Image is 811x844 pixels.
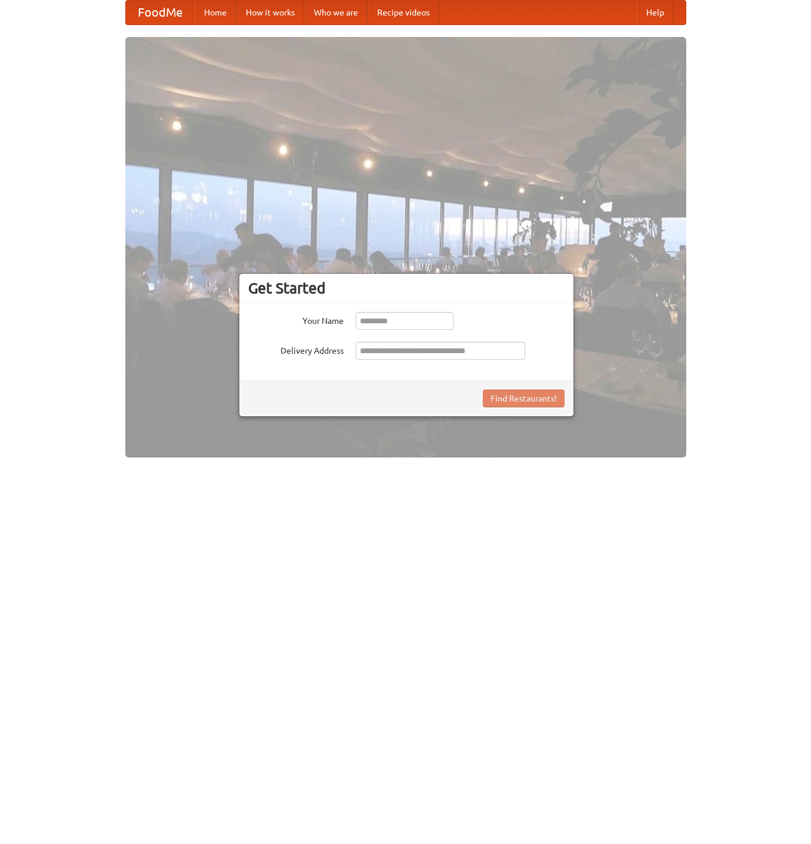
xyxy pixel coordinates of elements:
[126,1,195,24] a: FoodMe
[248,279,565,297] h3: Get Started
[248,342,344,357] label: Delivery Address
[637,1,674,24] a: Help
[368,1,439,24] a: Recipe videos
[236,1,304,24] a: How it works
[248,312,344,327] label: Your Name
[304,1,368,24] a: Who we are
[483,389,565,407] button: Find Restaurants!
[195,1,236,24] a: Home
